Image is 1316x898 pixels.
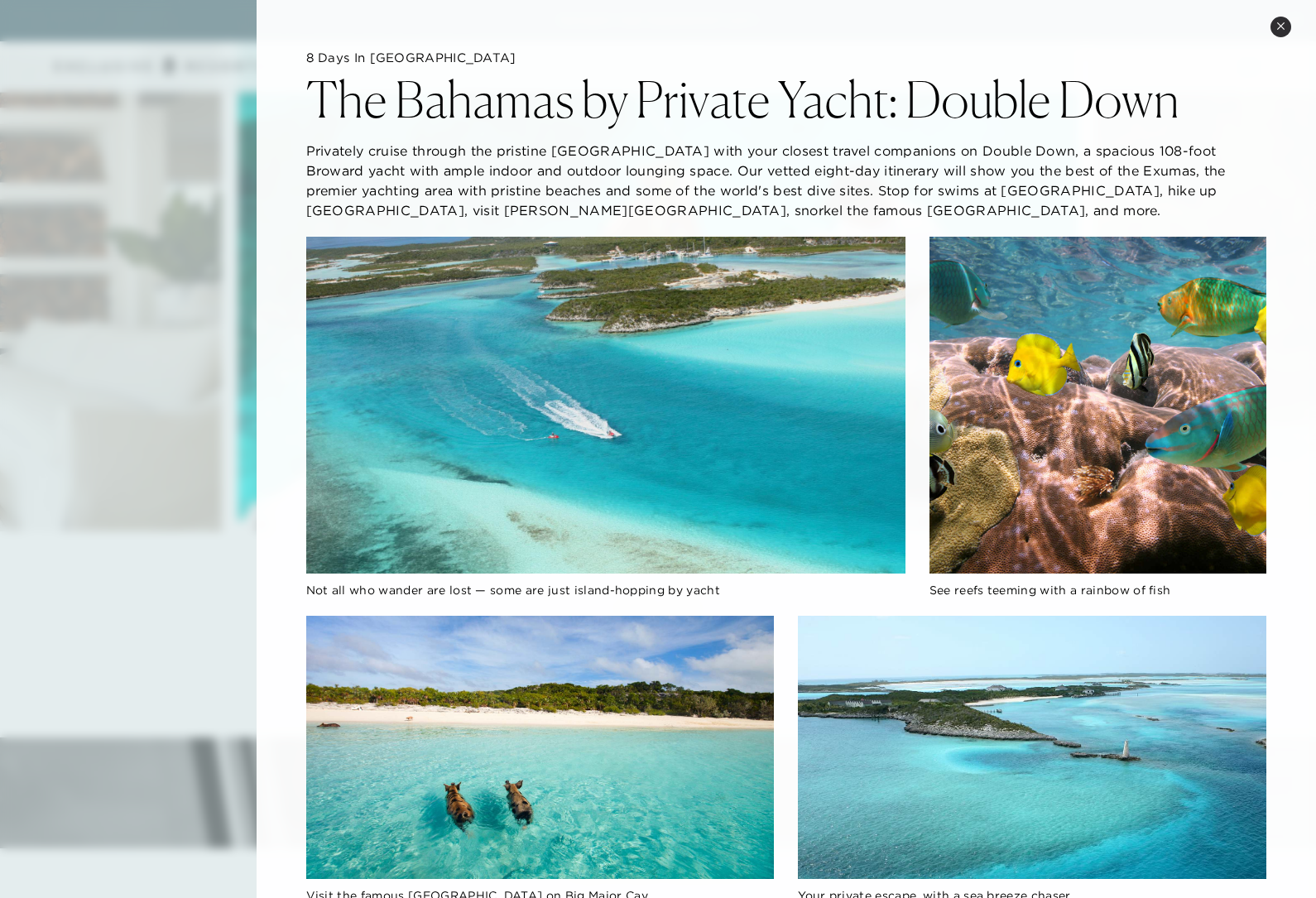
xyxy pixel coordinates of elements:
h2: The Bahamas by Private Yacht: Double Down [306,74,1179,124]
span: Not all who wander are lost — some are just island-hopping by yacht [306,583,720,598]
h5: 8 Days in [GEOGRAPHIC_DATA] [306,50,1266,66]
span: See reefs teeming with a rainbow of fish [929,583,1171,598]
iframe: Qualified Messenger [1240,822,1316,898]
p: Privately cruise through the pristine [GEOGRAPHIC_DATA] with your closest travel companions on Do... [306,141,1266,220]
